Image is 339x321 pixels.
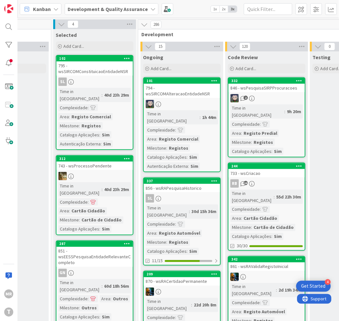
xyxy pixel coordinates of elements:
[229,163,305,169] div: 244
[231,139,251,146] div: Milestone
[187,248,188,255] span: :
[157,135,158,143] span: :
[158,135,200,143] div: Registo Comercial
[144,178,220,184] div: 337
[189,163,200,170] div: Sim
[57,241,133,247] div: 287
[111,295,112,303] span: :
[146,154,187,161] div: Catalogo Aplicações
[231,179,239,188] div: RB
[59,279,102,294] div: Time in [GEOGRAPHIC_DATA]
[228,54,258,60] span: Code Review
[100,226,101,233] span: :
[144,288,220,296] div: JC
[103,186,131,193] div: 40d 23h 29m
[231,224,251,231] div: Milestone
[88,295,89,303] span: :
[146,205,189,219] div: Time in [GEOGRAPHIC_DATA]
[241,308,242,316] span: :
[201,114,218,121] div: 1h 44m
[275,193,303,200] div: 55d 22h 30m
[188,154,199,161] div: Sim
[103,283,131,290] div: 60d 18h 56m
[244,96,248,100] span: 2
[69,113,70,120] span: :
[102,140,113,147] div: Sim
[251,224,252,231] span: :
[59,198,88,206] div: Complexidade
[79,305,80,312] span: :
[157,230,158,237] span: :
[57,156,133,162] div: 312
[59,78,67,86] div: SL
[240,43,251,50] span: 120
[144,272,220,277] div: 209
[192,302,218,309] div: 22d 20h 8m
[147,79,220,83] div: 101
[175,221,176,228] span: :
[146,288,154,296] img: JC
[229,84,305,92] div: 846 - wsPesquisaSIRPProcuracoes
[146,230,157,237] div: Area
[231,233,272,240] div: Catalogo Aplicações
[57,61,133,76] div: 795 - wsSIRCOMConstituicaoEntidadeNSR
[59,104,88,111] div: Complexidade
[88,104,89,111] span: :
[59,305,79,312] div: Milestone
[220,6,228,12] span: 2x
[80,217,124,224] div: Cartão de Cidadão
[301,283,326,290] div: Get Started
[57,172,133,180] div: JC
[146,110,200,124] div: Time in [GEOGRAPHIC_DATA]
[112,295,130,303] div: Outros
[231,148,272,155] div: Catalogo Aplicações
[146,135,157,143] div: Area
[146,194,154,203] div: SL
[144,100,220,108] div: LS
[188,248,199,255] div: Sim
[59,113,69,120] div: Area
[79,122,80,129] span: :
[57,56,133,76] div: 102795 - wsSIRCOMConstituicaoEntidadeNSR
[60,156,133,161] div: 312
[144,78,220,98] div: 101794 - wsSIRCOMAlteracaoEntidadeNSR
[231,130,241,137] div: Area
[188,163,189,170] span: :
[4,308,13,317] div: T
[59,226,100,233] div: Catalogo Aplicações
[59,295,88,303] div: Complexidade
[100,314,101,321] span: :
[325,279,331,285] div: 4
[187,154,188,161] span: :
[231,190,274,204] div: Time in [GEOGRAPHIC_DATA]
[146,163,188,170] div: Autenticação Externa
[144,194,220,203] div: SL
[236,66,257,71] span: Add Card...
[286,108,303,115] div: 9h 20m
[229,169,305,177] div: 733 - wsCriacao
[103,91,131,99] div: 40d 23h 29m
[229,273,305,281] div: JC
[146,248,187,255] div: Catalogo Aplicações
[232,257,305,262] div: 342
[274,193,275,200] span: :
[231,299,260,306] div: Complexidade
[80,305,99,312] div: Outros
[144,84,220,98] div: 794 - wsSIRCOMAlteracaoEntidadeNSR
[59,208,69,215] div: Area
[242,308,287,316] div: Registo Automóvel
[168,144,190,152] div: Registos
[228,6,237,12] span: 3x
[272,148,273,155] span: :
[324,43,335,50] span: 0
[237,243,248,250] span: 30/30
[241,215,242,222] span: :
[57,247,133,267] div: 851 - wsEESSPesquisaEntidadeRelevanteCompleto
[101,140,102,147] span: :
[231,104,285,119] div: Time in [GEOGRAPHIC_DATA]
[276,287,277,294] span: :
[189,208,190,215] span: :
[229,94,305,102] div: LS
[231,283,276,297] div: Time in [GEOGRAPHIC_DATA]
[241,130,242,137] span: :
